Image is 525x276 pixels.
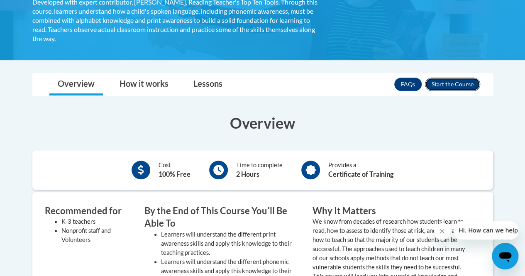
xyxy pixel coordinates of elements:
span: Hi. How can we help? [5,6,67,12]
button: Enroll [425,78,480,91]
div: Cost [159,161,190,179]
iframe: Button to launch messaging window [492,243,518,269]
b: 2 Hours [236,170,259,178]
div: Time to complete [236,161,283,179]
h3: Recommended for [45,205,132,217]
h3: By the End of This Course Youʹll Be Able To [144,205,300,230]
a: Lessons [185,73,231,95]
iframe: Close message [434,223,450,239]
iframe: Message from company [454,221,518,239]
b: Certificate of Training [328,170,393,178]
a: How it works [111,73,177,95]
div: Provides a [328,161,393,179]
a: Overview [49,73,103,95]
h3: Overview [32,112,493,133]
li: Nonprofit staff and Volunteers [61,226,132,244]
b: 100% Free [159,170,190,178]
a: FAQs [394,78,422,91]
li: Learners will understand the different print awareness skills and apply this knowledge to their t... [161,230,300,257]
li: K-3 teachers [61,217,132,226]
h3: Why It Matters [313,205,468,217]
